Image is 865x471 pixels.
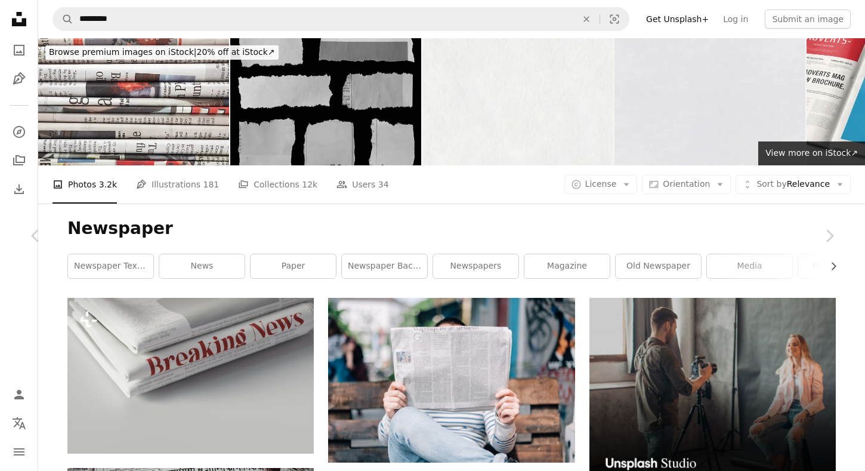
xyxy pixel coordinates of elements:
[251,254,336,278] a: paper
[49,47,275,57] span: 20% off at iStock ↗
[136,165,219,204] a: Illustrations 181
[67,298,314,453] img: a stack of newspapers sitting on top of each other
[736,175,851,194] button: Sort byRelevance
[328,298,574,463] img: man sitting on bench reading newspaper
[7,383,31,407] a: Log in / Sign up
[758,141,865,165] a: View more on iStock↗
[38,38,229,165] img: Newspapers
[765,10,851,29] button: Submit an image
[67,218,836,239] h1: Newspaper
[663,179,710,189] span: Orientation
[7,411,31,435] button: Language
[230,38,421,165] img: Torn papers on black
[585,179,617,189] span: License
[793,178,865,293] a: Next
[336,165,389,204] a: Users 34
[7,440,31,464] button: Menu
[7,149,31,173] a: Collections
[159,254,245,278] a: news
[302,178,317,191] span: 12k
[707,254,792,278] a: media
[7,38,31,62] a: Photos
[7,177,31,201] a: Download History
[378,178,389,191] span: 34
[328,375,574,386] a: man sitting on bench reading newspaper
[422,38,613,165] img: White recycled craft paper texture as background
[67,370,314,381] a: a stack of newspapers sitting on top of each other
[49,47,196,57] span: Browse premium images on iStock |
[616,254,701,278] a: old newspaper
[716,10,755,29] a: Log in
[765,148,858,158] span: View more on iStock ↗
[433,254,518,278] a: newspapers
[756,179,786,189] span: Sort by
[573,8,600,30] button: Clear
[53,8,73,30] button: Search Unsplash
[52,7,629,31] form: Find visuals sitewide
[7,67,31,91] a: Illustrations
[238,165,317,204] a: Collections 12k
[639,10,716,29] a: Get Unsplash+
[68,254,153,278] a: newspaper texture
[203,178,220,191] span: 181
[524,254,610,278] a: magazine
[756,178,830,190] span: Relevance
[38,38,286,67] a: Browse premium images on iStock|20% off at iStock↗
[600,8,629,30] button: Visual search
[614,38,805,165] img: Paper texture.
[642,175,731,194] button: Orientation
[342,254,427,278] a: newspaper background
[564,175,638,194] button: License
[7,120,31,144] a: Explore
